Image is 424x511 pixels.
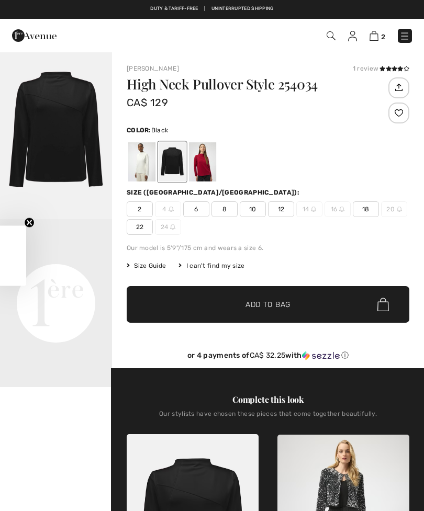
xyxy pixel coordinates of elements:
[189,142,216,181] div: Deep cherry
[339,207,344,212] img: ring-m.svg
[250,351,286,360] span: CA$ 32.25
[302,351,340,360] img: Sezzle
[381,201,407,217] span: 20
[127,410,409,426] div: Our stylists have chosen these pieces that come together beautifully.
[183,201,209,217] span: 6
[348,31,357,41] img: My Info
[127,286,409,323] button: Add to Bag
[311,207,316,212] img: ring-m.svg
[12,25,57,46] img: 1ère Avenue
[178,261,244,270] div: I can't find my size
[390,78,407,96] img: Share
[370,29,385,42] a: 2
[353,201,379,217] span: 18
[127,188,302,197] div: Size ([GEOGRAPHIC_DATA]/[GEOGRAPHIC_DATA]):
[127,77,386,91] h1: High Neck Pullover Style 254034
[127,96,168,109] span: CA$ 129
[397,207,402,212] img: ring-m.svg
[170,224,175,230] img: ring-m.svg
[155,219,181,235] span: 24
[127,351,409,360] div: or 4 payments of with
[127,243,409,253] div: Our model is 5'9"/175 cm and wears a size 6.
[325,201,351,217] span: 16
[151,127,169,134] span: Black
[327,31,336,40] img: Search
[353,64,409,73] div: 1 review
[377,298,389,311] img: Bag.svg
[211,201,238,217] span: 8
[127,219,153,235] span: 22
[127,65,179,72] a: [PERSON_NAME]
[12,30,57,40] a: 1ère Avenue
[127,351,409,364] div: or 4 payments ofCA$ 32.25withSezzle Click to learn more about Sezzle
[128,142,155,181] div: Off White
[246,299,291,310] span: Add to Bag
[370,31,378,41] img: Shopping Bag
[127,393,409,406] div: Complete this look
[268,201,294,217] span: 12
[240,201,266,217] span: 10
[159,142,186,181] div: Black
[127,201,153,217] span: 2
[381,33,385,41] span: 2
[399,31,410,41] img: Menu
[127,127,151,134] span: Color:
[127,261,166,270] span: Size Guide
[155,201,181,217] span: 4
[296,201,322,217] span: 14
[24,217,35,228] button: Close teaser
[169,207,174,212] img: ring-m.svg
